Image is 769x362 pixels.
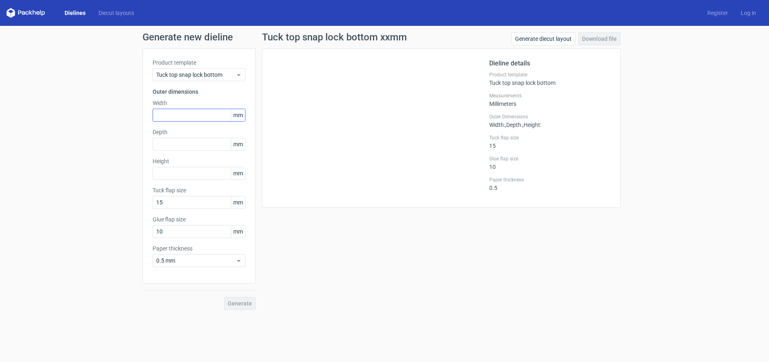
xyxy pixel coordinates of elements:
h3: Outer dimensions [153,88,245,96]
div: Domain Overview [31,48,72,53]
img: tab_keywords_by_traffic_grey.svg [80,47,87,53]
label: Paper thickness [153,244,245,253]
label: Tuck flap size [489,135,610,141]
label: Height [153,157,245,165]
label: Paper thickness [489,177,610,183]
a: Dielines [58,9,92,17]
img: tab_domain_overview_orange.svg [22,47,28,53]
a: Log in [734,9,763,17]
label: Glue flap size [489,156,610,162]
h1: Tuck top snap lock bottom xxmm [262,32,407,42]
h1: Generate new dieline [142,32,627,42]
span: mm [231,167,245,179]
span: mm [231,138,245,150]
div: Millimeters [489,93,610,107]
a: Diecut layouts [92,9,140,17]
div: Domain: [DOMAIN_NAME] [21,21,89,27]
img: website_grey.svg [13,21,19,27]
span: 0.5 mm [156,257,236,265]
a: Register [701,9,734,17]
label: Tuck flap size [153,186,245,194]
span: , Depth : [505,122,522,128]
label: Measurements [489,93,610,99]
label: Glue flap size [153,215,245,223]
span: mm [231,196,245,208]
div: v 4.0.25 [23,13,40,19]
span: Tuck top snap lock bottom [156,71,236,79]
label: Outer Dimensions [489,114,610,120]
label: Depth [153,128,245,136]
span: Width : [489,122,505,128]
a: Generate diecut layout [511,32,575,45]
span: , Height : [522,122,541,128]
div: 0.5 [489,177,610,191]
span: mm [231,109,245,121]
label: Product template [489,72,610,78]
span: mm [231,225,245,238]
h2: Dieline details [489,59,610,68]
label: Product template [153,59,245,67]
label: Width [153,99,245,107]
div: 15 [489,135,610,149]
img: logo_orange.svg [13,13,19,19]
div: Tuck top snap lock bottom [489,72,610,86]
div: 10 [489,156,610,170]
div: Keywords by Traffic [89,48,136,53]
